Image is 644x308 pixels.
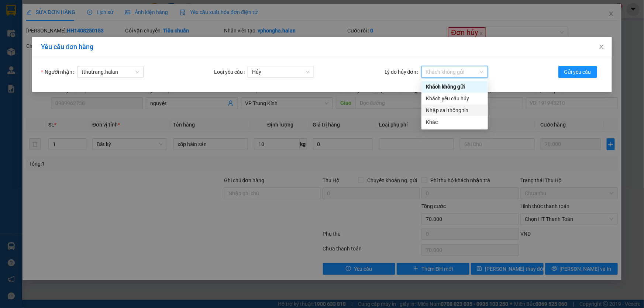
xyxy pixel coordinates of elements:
[426,83,483,91] div: Khách không gửi
[421,116,488,128] div: Khác
[591,37,612,58] button: Close
[41,43,603,51] div: Yêu cầu đơn hàng
[426,66,483,77] span: Khách không gửi
[426,118,483,126] div: Khác
[9,9,65,46] img: logo.jpg
[426,94,483,103] div: Khách yêu cầu hủy
[599,44,605,50] span: close
[9,50,129,62] b: GỬI : VP [PERSON_NAME]
[69,18,309,27] li: 271 - [PERSON_NAME] - [GEOGRAPHIC_DATA] - [GEOGRAPHIC_DATA]
[214,66,248,78] label: Loại yêu cầu
[41,66,77,78] label: Người nhận
[421,104,488,116] div: Nhập sai thông tin
[421,93,488,104] div: Khách yêu cầu hủy
[564,68,591,76] span: Gửi yêu cầu
[426,106,483,114] div: Nhập sai thông tin
[421,81,488,93] div: Khách không gửi
[252,66,310,77] span: Hủy
[385,66,421,78] label: Lý do hủy đơn
[82,66,139,77] span: tthutrang.halan
[558,66,597,78] button: Gửi yêu cầu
